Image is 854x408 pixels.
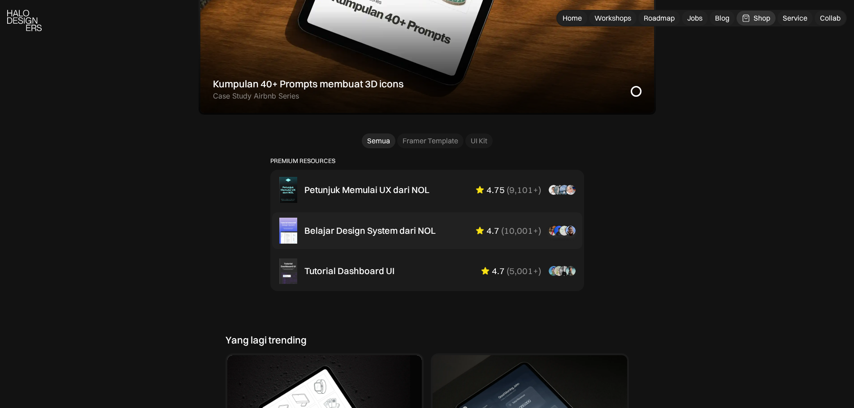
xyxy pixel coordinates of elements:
[783,13,807,23] div: Service
[403,136,458,146] div: Framer Template
[225,334,307,346] div: Yang lagi trending
[272,172,582,208] a: Petunjuk Memulai UX dari NOL4.75(9,101+)
[367,136,390,146] div: Semua
[754,13,770,23] div: Shop
[687,13,702,23] div: Jobs
[594,13,631,23] div: Workshops
[538,266,541,276] div: )
[471,136,487,146] div: UI Kit
[715,13,729,23] div: Blog
[501,225,504,236] div: (
[777,11,813,26] a: Service
[820,13,841,23] div: Collab
[492,266,505,276] div: 4.7
[304,185,429,195] div: Petunjuk Memulai UX dari NOL
[638,11,680,26] a: Roadmap
[737,11,776,26] a: Shop
[589,11,637,26] a: Workshops
[682,11,708,26] a: Jobs
[509,185,538,195] div: 9,101+
[504,225,538,236] div: 10,001+
[563,13,582,23] div: Home
[486,225,499,236] div: 4.7
[538,185,541,195] div: )
[304,266,394,276] div: Tutorial Dashboard UI
[710,11,735,26] a: Blog
[272,212,582,249] a: Belajar Design System dari NOL4.7(10,001+)
[304,225,436,236] div: Belajar Design System dari NOL
[815,11,846,26] a: Collab
[509,266,538,276] div: 5,001+
[486,185,505,195] div: 4.75
[507,185,509,195] div: (
[557,11,587,26] a: Home
[538,225,541,236] div: )
[270,157,584,165] p: PREMIUM RESOURCES
[507,266,509,276] div: (
[272,253,582,290] a: Tutorial Dashboard UI4.7(5,001+)
[644,13,675,23] div: Roadmap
